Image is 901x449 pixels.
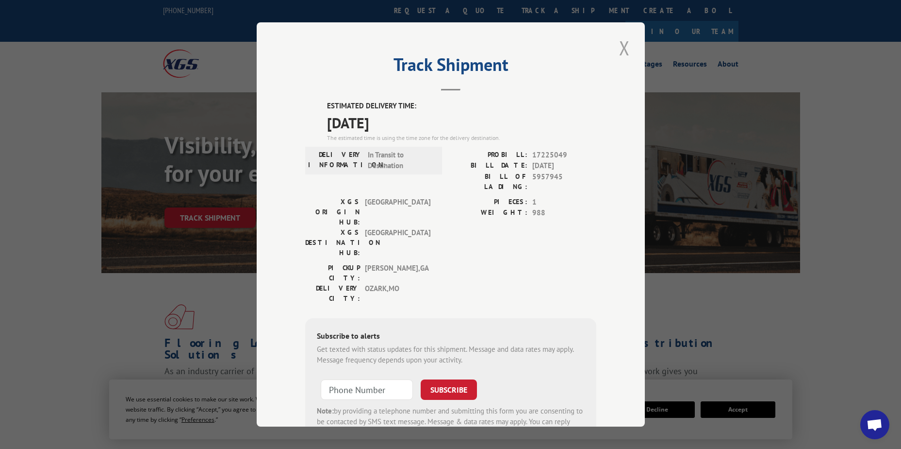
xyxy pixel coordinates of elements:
[305,227,360,258] label: XGS DESTINATION HUB:
[305,58,596,76] h2: Track Shipment
[317,406,334,415] strong: Note:
[308,150,363,172] label: DELIVERY INFORMATION:
[532,197,596,208] span: 1
[532,172,596,192] span: 5957945
[532,207,596,219] span: 988
[305,263,360,283] label: PICKUP CITY:
[305,197,360,227] label: XGS ORIGIN HUB:
[317,344,585,366] div: Get texted with status updates for this shipment. Message and data rates may apply. Message frequ...
[305,283,360,304] label: DELIVERY CITY:
[616,35,633,61] button: Close modal
[327,134,596,142] div: The estimated time is using the time zone for the delivery destination.
[451,172,527,192] label: BILL OF LADING:
[327,112,596,134] span: [DATE]
[532,150,596,161] span: 17225049
[365,227,430,258] span: [GEOGRAPHIC_DATA]
[451,160,527,172] label: BILL DATE:
[365,197,430,227] span: [GEOGRAPHIC_DATA]
[365,283,430,304] span: OZARK , MO
[317,330,585,344] div: Subscribe to alerts
[321,380,413,400] input: Phone Number
[317,406,585,439] div: by providing a telephone number and submitting this form you are consenting to be contacted by SM...
[860,410,889,439] a: Open chat
[368,150,433,172] span: In Transit to Destination
[451,150,527,161] label: PROBILL:
[451,207,527,219] label: WEIGHT:
[532,160,596,172] span: [DATE]
[365,263,430,283] span: [PERSON_NAME] , GA
[421,380,477,400] button: SUBSCRIBE
[327,101,596,112] label: ESTIMATED DELIVERY TIME:
[451,197,527,208] label: PIECES:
